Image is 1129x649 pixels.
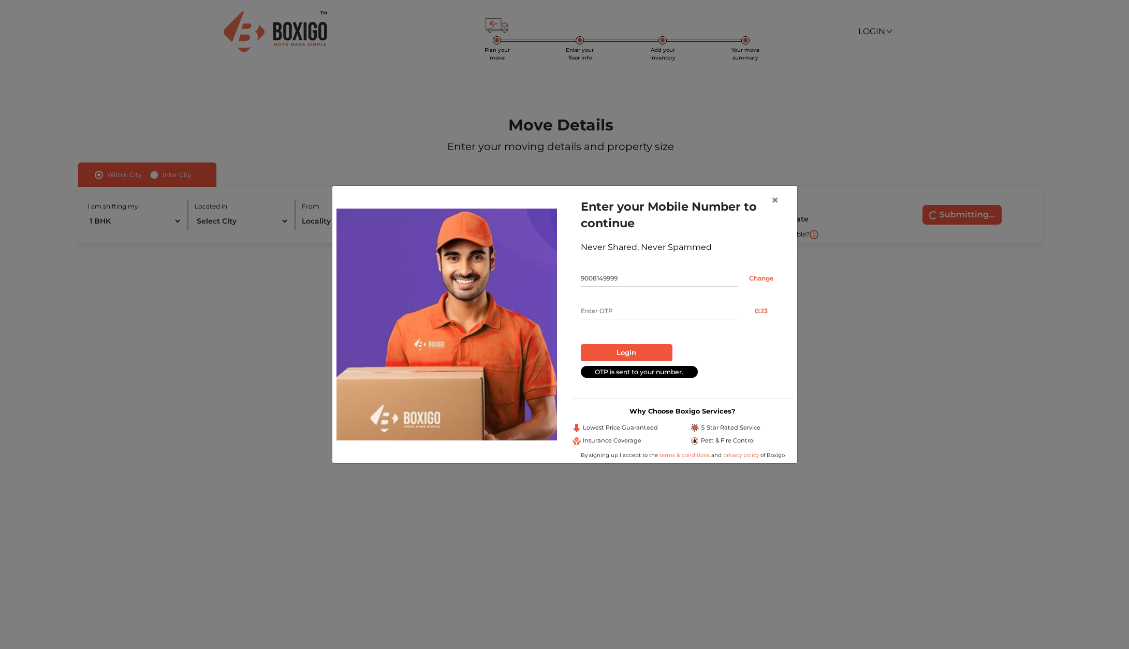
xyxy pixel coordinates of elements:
span: 5 Star Rated Service [701,423,760,432]
button: Login [581,344,672,362]
input: Change [738,270,785,287]
div: OTP is sent to your number. [581,366,698,378]
div: Never Shared, Never Spammed [581,241,785,254]
button: Close [763,186,787,215]
a: privacy policy [722,452,760,459]
h1: Enter your Mobile Number to continue [581,198,785,231]
span: Pest & Fire Control [701,436,755,445]
button: 0:23 [738,303,785,319]
img: relocation-img [336,209,557,440]
span: × [771,193,779,208]
span: Insurance Coverage [583,436,641,445]
a: terms & conditions [659,452,711,459]
input: Enter OTP [581,303,738,319]
span: Lowest Price Guaranteed [583,423,658,432]
input: Mobile No [581,270,738,287]
div: By signing up I accept to the and of Boxigo [573,451,793,459]
h3: Why Choose Boxigo Services? [573,407,793,415]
